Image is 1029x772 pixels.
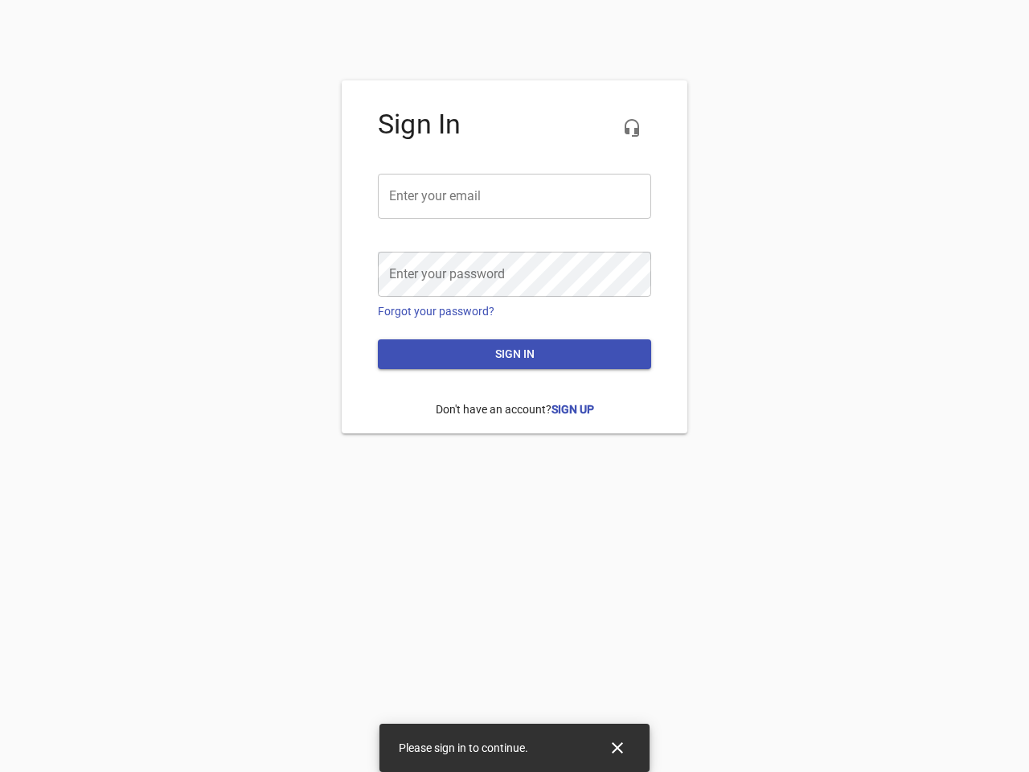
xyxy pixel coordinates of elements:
button: Close [598,729,637,767]
button: Live Chat [613,109,651,147]
a: Sign Up [551,403,594,416]
a: Forgot your password? [378,305,494,318]
h4: Sign In [378,109,651,141]
p: Don't have an account? [378,389,651,430]
span: Sign in [391,344,638,364]
span: Please sign in to continue. [399,741,528,754]
button: Sign in [378,339,651,369]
